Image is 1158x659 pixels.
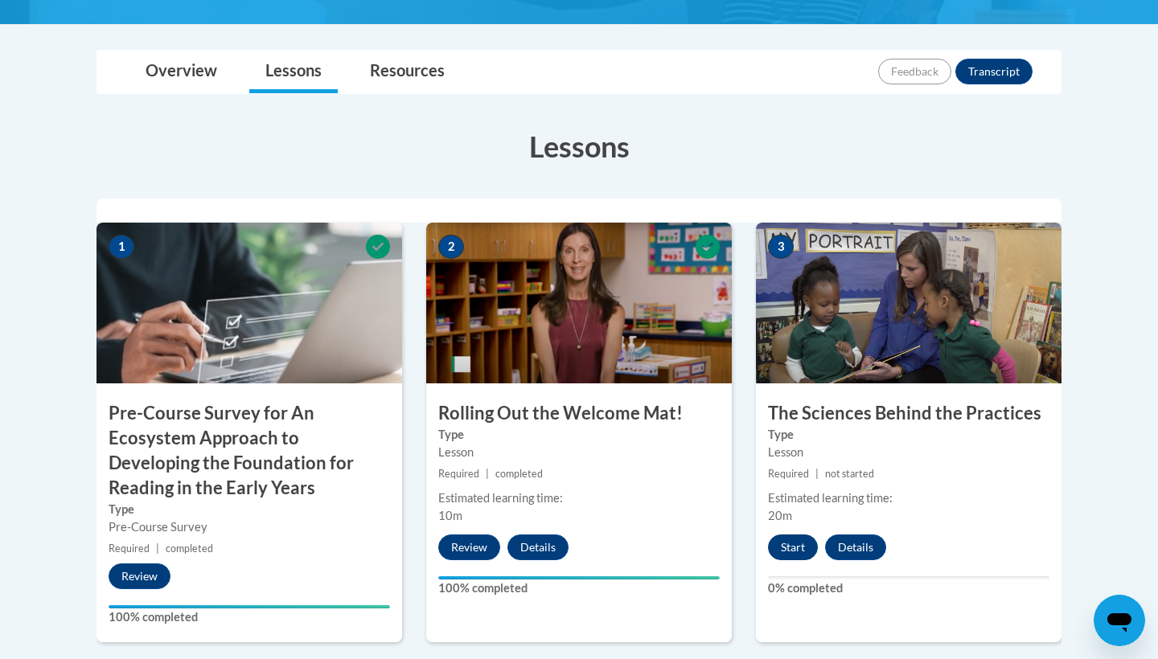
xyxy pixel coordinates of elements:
[354,51,461,93] a: Resources
[507,534,569,560] button: Details
[768,235,794,259] span: 3
[96,126,1061,166] h3: Lessons
[438,579,720,597] label: 100% completed
[96,401,402,500] h3: Pre-Course Survey for An Ecosystem Approach to Developing the Foundation for Reading in the Early...
[426,223,732,383] img: Course Image
[768,468,809,480] span: Required
[249,51,338,93] a: Lessons
[438,444,720,461] div: Lesson
[129,51,233,93] a: Overview
[756,401,1061,426] h3: The Sciences Behind the Practices
[109,518,390,536] div: Pre-Course Survey
[166,542,213,555] span: completed
[768,426,1049,444] label: Type
[109,608,390,626] label: 100% completed
[768,579,1049,597] label: 0% completed
[815,468,819,480] span: |
[1094,595,1145,646] iframe: Button to launch messaging window
[438,534,500,560] button: Review
[109,542,150,555] span: Required
[825,534,886,560] button: Details
[768,534,818,560] button: Start
[756,223,1061,383] img: Course Image
[156,542,159,555] span: |
[768,489,1049,507] div: Estimated learning time:
[495,468,543,480] span: completed
[438,468,479,480] span: Required
[955,59,1033,84] button: Transcript
[426,401,732,426] h3: Rolling Out the Welcome Mat!
[109,235,134,259] span: 1
[486,468,489,480] span: |
[438,235,464,259] span: 2
[825,468,874,480] span: not started
[109,501,390,518] label: Type
[768,509,792,522] span: 20m
[96,223,402,383] img: Course Image
[109,563,170,589] button: Review
[878,59,951,84] button: Feedback
[109,605,390,608] div: Your progress
[438,426,720,444] label: Type
[438,489,720,507] div: Estimated learning time:
[768,444,1049,461] div: Lesson
[438,576,720,579] div: Your progress
[438,509,462,522] span: 10m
